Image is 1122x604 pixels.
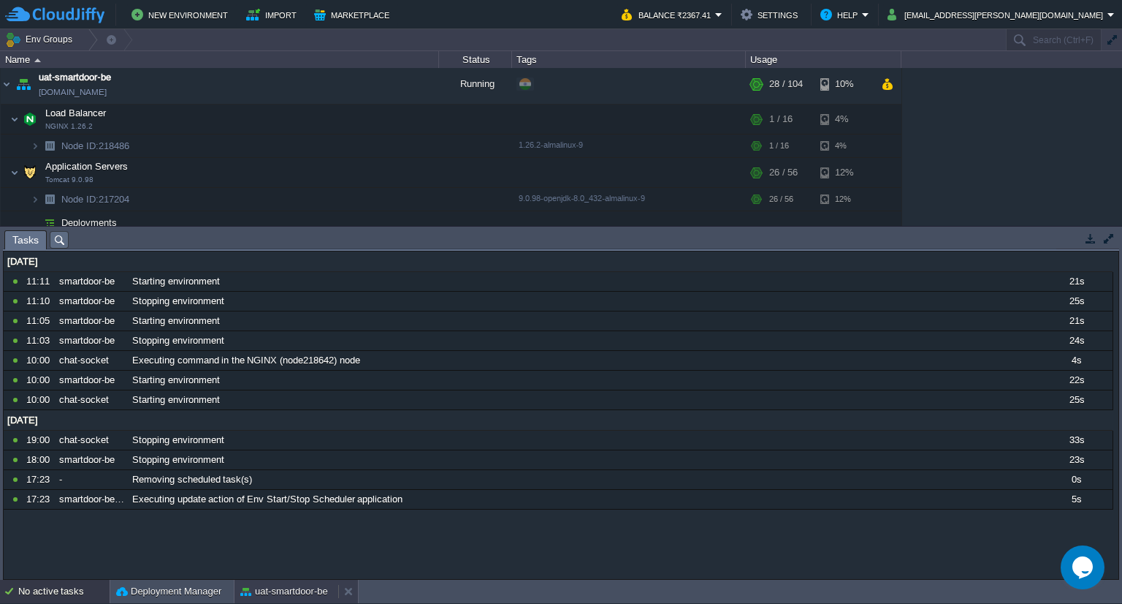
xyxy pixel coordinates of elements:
div: smartdoor-be [56,371,127,390]
a: Node ID:217204 [60,193,131,205]
img: AMDAwAAAACH5BAEAAAAALAAAAAABAAEAAAICRAEAOw== [31,135,39,157]
div: 22s [1040,371,1112,390]
button: Marketplace [314,6,394,23]
div: Status [440,51,511,68]
div: 11:05 [26,312,54,331]
div: smartdoor-be [56,292,127,311]
div: 24s [1040,331,1112,350]
img: AMDAwAAAACH5BAEAAAAALAAAAAABAAEAAAICRAEAOw== [31,211,39,234]
span: Removing scheduled task(s) [132,473,252,486]
div: smartdoor-be [56,331,127,350]
img: AMDAwAAAACH5BAEAAAAALAAAAAABAAEAAAICRAEAOw== [13,64,34,104]
span: 1.26.2-almalinux-9 [519,140,583,149]
span: Starting environment [132,314,220,328]
div: 11:11 [26,272,54,291]
button: uat-smartdoor-be [240,584,328,599]
span: Starting environment [132,275,220,288]
div: 28 / 104 [769,64,803,104]
span: Starting environment [132,393,220,407]
span: Stopping environment [132,453,224,467]
span: 218486 [60,140,131,152]
div: 4s [1040,351,1112,370]
div: Tags [513,51,745,68]
button: Settings [741,6,802,23]
div: 11:10 [26,292,54,311]
div: smartdoor-be [56,312,127,331]
div: 11:03 [26,331,54,350]
span: Tasks [12,231,39,249]
div: 4% [820,135,868,157]
span: Stopping environment [132,334,224,347]
img: AMDAwAAAACH5BAEAAAAALAAAAAABAAEAAAICRAEAOw== [31,188,39,211]
div: Name [1,51,438,68]
img: AMDAwAAAACH5BAEAAAAALAAAAAABAAEAAAICRAEAOw== [34,58,41,62]
div: 4% [820,105,868,134]
span: Stopping environment [132,434,224,447]
div: Usage [747,51,901,68]
img: AMDAwAAAACH5BAEAAAAALAAAAAABAAEAAAICRAEAOw== [20,105,40,134]
div: 1 / 16 [769,105,793,134]
span: Tomcat 9.0.98 [45,175,93,184]
div: smartdoor-be [56,272,127,291]
span: 217204 [60,193,131,205]
a: Deployments [60,216,119,229]
div: [DATE] [4,411,1113,430]
span: Stopping environment [132,295,224,308]
div: 10:00 [26,351,54,370]
div: No active tasks [18,580,110,603]
div: 5s [1040,490,1112,509]
span: Starting environment [132,374,220,387]
button: Import [246,6,301,23]
button: Balance ₹2367.41 [622,6,715,23]
a: Application ServersTomcat 9.0.98 [44,161,130,172]
span: Executing update action of Env Start/Stop Scheduler application [132,493,402,506]
button: New Environment [131,6,232,23]
iframe: chat widget [1061,546,1107,589]
span: NGINX 1.26.2 [45,122,93,131]
div: 23s [1040,450,1112,469]
span: Node ID: [61,140,99,151]
div: 10:00 [26,390,54,409]
div: 19:00 [26,431,54,450]
span: 9.0.98-openjdk-8.0_432-almalinux-9 [519,194,645,203]
div: 17:23 [26,490,54,509]
div: 21s [1040,312,1112,331]
a: uat-smartdoor-be [39,70,111,85]
span: Load Balancer [44,107,108,119]
button: [EMAIL_ADDRESS][PERSON_NAME][DOMAIN_NAME] [888,6,1107,23]
div: chat-socket [56,390,127,409]
img: AMDAwAAAACH5BAEAAAAALAAAAAABAAEAAAICRAEAOw== [10,105,19,134]
img: AMDAwAAAACH5BAEAAAAALAAAAAABAAEAAAICRAEAOw== [20,158,40,187]
span: Node ID: [61,194,99,205]
div: 25s [1040,390,1112,409]
span: Application Servers [44,160,130,173]
div: chat-socket [56,351,127,370]
div: 21s [1040,272,1112,291]
div: 18:00 [26,450,54,469]
div: 1 / 16 [769,135,789,157]
div: smartdoor-be-qa [56,490,127,509]
div: 17:23 [26,470,54,489]
div: 10:00 [26,371,54,390]
div: 25s [1040,292,1112,311]
div: - [56,470,127,489]
div: 10% [820,64,868,104]
button: Env Groups [5,29,77,50]
img: AMDAwAAAACH5BAEAAAAALAAAAAABAAEAAAICRAEAOw== [39,188,60,211]
div: smartdoor-be [56,450,127,469]
img: CloudJiffy [5,6,104,24]
img: AMDAwAAAACH5BAEAAAAALAAAAAABAAEAAAICRAEAOw== [39,135,60,157]
button: Deployment Manager [116,584,221,599]
div: 0s [1040,470,1112,489]
div: 33s [1040,431,1112,450]
div: 26 / 56 [769,158,798,187]
a: Load BalancerNGINX 1.26.2 [44,107,108,118]
img: AMDAwAAAACH5BAEAAAAALAAAAAABAAEAAAICRAEAOw== [1,64,12,104]
div: 12% [820,158,868,187]
img: AMDAwAAAACH5BAEAAAAALAAAAAABAAEAAAICRAEAOw== [10,158,19,187]
div: [DATE] [4,252,1113,271]
div: 26 / 56 [769,188,793,211]
div: chat-socket [56,431,127,450]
